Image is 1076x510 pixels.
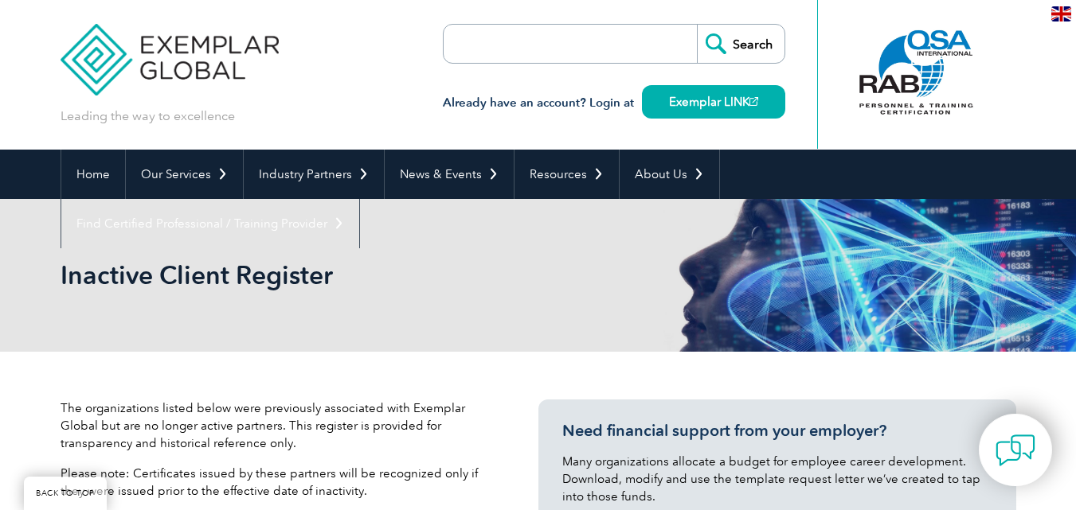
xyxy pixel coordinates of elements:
[620,150,719,199] a: About Us
[24,477,107,510] a: BACK TO TOP
[61,399,491,452] p: The organizations listed below were previously associated with Exemplar Global but are no longer ...
[642,85,785,119] a: Exemplar LINK
[996,430,1035,470] img: contact-chat.png
[385,150,514,199] a: News & Events
[244,150,384,199] a: Industry Partners
[61,263,730,288] h2: Inactive Client Register
[126,150,243,199] a: Our Services
[749,97,758,106] img: open_square.png
[697,25,785,63] input: Search
[61,199,359,248] a: Find Certified Professional / Training Provider
[61,107,235,125] p: Leading the way to excellence
[61,150,125,199] a: Home
[443,93,785,113] h3: Already have an account? Login at
[61,465,491,500] p: Please note: Certificates issued by these partners will be recognized only if they were issued pr...
[1051,6,1071,21] img: en
[515,150,619,199] a: Resources
[562,453,992,505] p: Many organizations allocate a budget for employee career development. Download, modify and use th...
[562,421,992,441] h3: Need financial support from your employer?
